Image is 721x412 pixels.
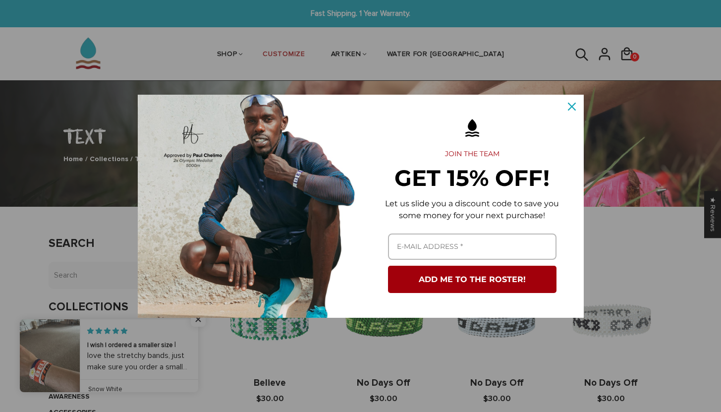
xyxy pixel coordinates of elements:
[377,150,568,159] h2: JOIN THE TEAM
[377,198,568,222] p: Let us slide you a discount code to save you some money for your next purchase!
[560,95,584,118] button: Close
[388,266,556,293] button: ADD ME TO THE ROSTER!
[388,234,556,260] input: Email field
[568,103,576,111] svg: close icon
[394,164,550,191] strong: GET 15% OFF!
